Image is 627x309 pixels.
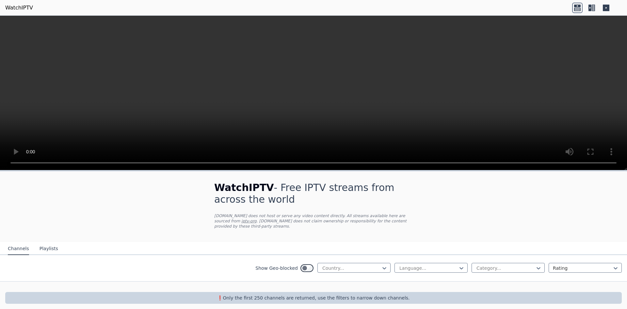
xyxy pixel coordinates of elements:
h1: - Free IPTV streams from across the world [214,182,413,205]
span: WatchIPTV [214,182,274,193]
a: iptv-org [241,219,257,223]
a: WatchIPTV [5,4,33,12]
button: Playlists [40,243,58,255]
label: Show Geo-blocked [255,265,298,271]
button: Channels [8,243,29,255]
p: ❗️Only the first 250 channels are returned, use the filters to narrow down channels. [8,295,619,301]
p: [DOMAIN_NAME] does not host or serve any video content directly. All streams available here are s... [214,213,413,229]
